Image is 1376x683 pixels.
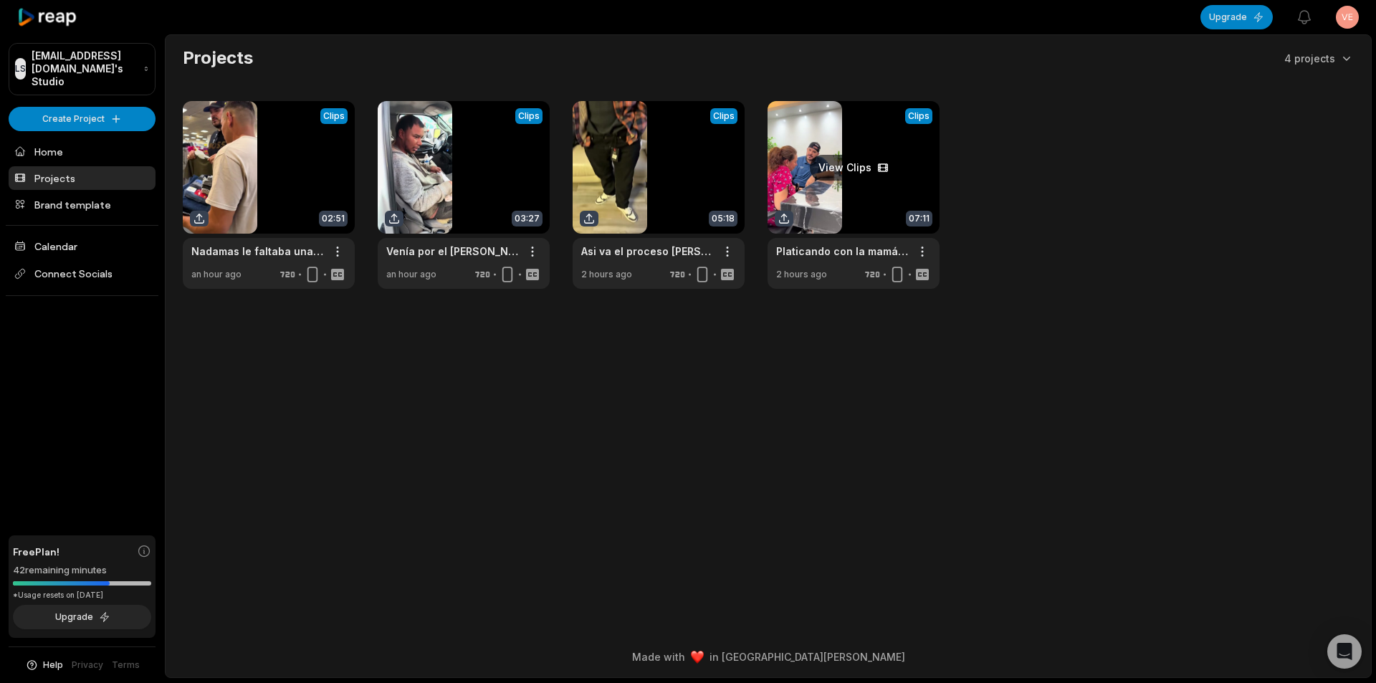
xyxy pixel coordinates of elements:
div: Open Intercom Messenger [1327,634,1362,669]
a: Home [9,140,156,163]
h2: Projects [183,47,253,70]
span: Help [43,659,63,672]
a: Projects [9,166,156,190]
a: Asi va el proceso [PERSON_NAME] el que encontramos en el seven eleven con pintura en cara. - - - ... [581,244,713,259]
div: LS [15,58,26,80]
button: Upgrade [1200,5,1273,29]
a: Terms [112,659,140,672]
button: Create Project [9,107,156,131]
span: Free Plan! [13,544,59,559]
a: Brand template [9,193,156,216]
a: Platicando con la mamá de el que casi me rompe la muñeca, bendecidos para bendecir gente. #patrul... [776,244,908,259]
a: Venía por el [PERSON_NAME] y miré una perla haciendo musarañas le ofrecí limpiar un [PERSON_NAME]... [386,244,518,259]
a: Calendar [9,234,156,258]
p: [EMAIL_ADDRESS][DOMAIN_NAME]'s Studio [32,49,138,89]
button: 4 projects [1284,51,1354,66]
div: *Usage resets on [DATE] [13,590,151,601]
a: Privacy [72,659,103,672]
a: Nadamas le faltaba una pulida al diamante💎 listo para ver a su mama despues de 7 años #PatrullaEs... [191,244,323,259]
div: Made with in [GEOGRAPHIC_DATA][PERSON_NAME] [178,649,1358,664]
button: Help [25,659,63,672]
img: heart emoji [691,651,704,664]
button: Upgrade [13,605,151,629]
span: Connect Socials [9,261,156,287]
div: 42 remaining minutes [13,563,151,578]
